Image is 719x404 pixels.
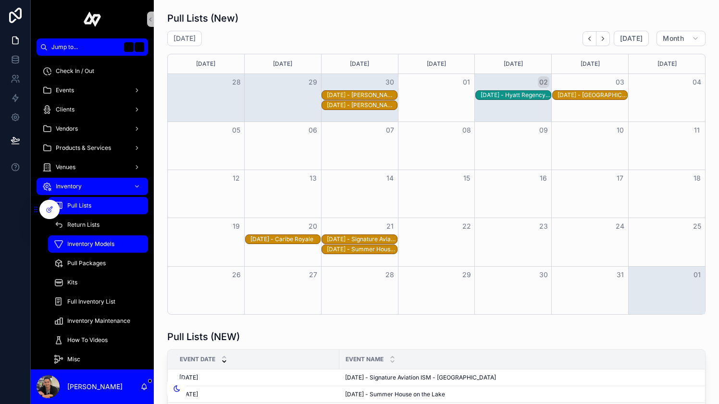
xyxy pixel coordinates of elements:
a: Pull Packages [48,255,148,272]
span: Check In / Out [56,67,94,75]
button: 21 [384,220,396,232]
button: 27 [307,269,319,281]
a: Vendors [37,120,148,137]
div: 10/21/2025 - Summer House on the Lake [327,245,397,254]
a: Kits [48,274,148,291]
div: 9/30/2025 - Gaylord Palms Resort and Convention Center [327,91,397,99]
button: 04 [691,76,703,88]
span: [DATE] - Summer House on the Lake [345,391,445,398]
span: [DATE] [620,34,643,43]
button: 28 [384,269,396,281]
div: [DATE] - [PERSON_NAME][GEOGRAPHIC_DATA] [327,101,397,109]
span: Inventory [56,183,82,190]
button: 17 [614,172,626,184]
div: [DATE] - Signature Aviation ISM - [GEOGRAPHIC_DATA] [327,235,397,243]
div: [DATE] [553,54,627,73]
span: Full Inventory List [67,298,115,306]
a: Products & Services [37,139,148,157]
a: Full Inventory List [48,293,148,310]
button: 29 [461,269,472,281]
button: 05 [231,124,242,136]
div: [DATE] [476,54,550,73]
button: 18 [691,172,703,184]
div: 10/21/2025 - Signature Aviation ISM - Kissimmee Gateway Airport [327,235,397,244]
button: 07 [384,124,396,136]
span: Month [663,34,684,43]
span: Venues [56,163,75,171]
div: [DATE] - [PERSON_NAME][GEOGRAPHIC_DATA] [327,91,397,99]
button: Month [657,31,706,46]
span: Pull Packages [67,259,106,267]
button: Jump to...K [37,38,148,56]
button: 31 [614,269,626,281]
a: Inventory Models [48,235,148,253]
a: Misc [48,351,148,368]
span: How To Videos [67,336,108,344]
div: [DATE] [400,54,473,73]
span: Products & Services [56,144,111,152]
span: [DATE] - Signature Aviation ISM - [GEOGRAPHIC_DATA] [345,374,496,381]
button: 30 [384,76,396,88]
button: Next [596,31,610,46]
button: 10 [614,124,626,136]
button: 08 [461,124,472,136]
a: Return Lists [48,216,148,233]
button: 09 [538,124,549,136]
div: 10/20/2025 - Caribe Royale [250,235,321,244]
div: 9/30/2025 - Gaylord Palms Resort and Convention Center [327,101,397,110]
div: [DATE] - Caribe Royale [250,235,321,243]
img: App logo [84,12,101,27]
div: [DATE] [630,54,704,73]
button: 01 [461,76,472,88]
div: Month View [167,54,706,315]
span: Vendors [56,125,78,133]
button: 19 [231,220,242,232]
a: Events [37,82,148,99]
span: Inventory Models [67,240,114,248]
a: How To Videos [48,331,148,349]
span: Kits [67,279,77,286]
span: Clients [56,106,74,113]
button: 30 [538,269,549,281]
button: 02 [538,76,549,88]
span: Pull Lists [67,202,91,209]
h1: Pull Lists (New) [167,12,238,25]
div: [DATE] [323,54,397,73]
button: 24 [614,220,626,232]
span: Jump to... [51,43,120,51]
span: [DATE] [179,391,198,398]
button: 26 [231,269,242,281]
h2: [DATE] [174,34,196,43]
button: 15 [461,172,472,184]
span: [DATE] [179,374,198,381]
a: Pull Lists [48,197,148,214]
div: [DATE] [246,54,320,73]
div: [DATE] - [GEOGRAPHIC_DATA] Marriott [558,91,628,99]
span: Events [56,86,74,94]
a: Venues [37,159,148,176]
span: K [136,43,143,51]
button: 23 [538,220,549,232]
button: 16 [538,172,549,184]
a: Inventory Maintenance [48,312,148,330]
div: [DATE] - Hyatt Regency - [GEOGRAPHIC_DATA] [481,91,551,99]
button: 25 [691,220,703,232]
div: [DATE] [169,54,243,73]
span: Event Date [180,355,215,363]
span: Misc [67,355,80,363]
a: Clients [37,101,148,118]
button: 29 [307,76,319,88]
button: 14 [384,172,396,184]
button: 01 [691,269,703,281]
button: Back [583,31,596,46]
button: 22 [461,220,472,232]
h1: Pull Lists (NEW) [167,330,240,343]
span: Inventory Maintenance [67,317,130,325]
div: 10/3/2025 - Orlando World Center Marriott [558,91,628,99]
a: Check In / Out [37,62,148,80]
div: [DATE] - Summer House on the Lake [327,245,397,253]
button: 28 [231,76,242,88]
button: 06 [307,124,319,136]
div: scrollable content [31,56,154,369]
a: Inventory [37,178,148,195]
